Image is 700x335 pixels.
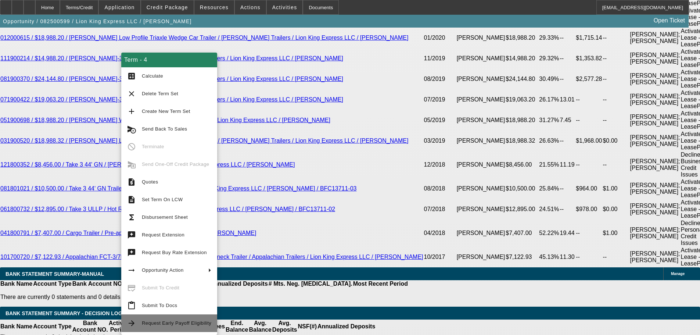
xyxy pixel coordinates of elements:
td: $964.00 [575,178,602,199]
a: 101700720 / $7,122.93 / Appalachian FCT-3/7K-43PS Pro Grade Two Truck Gooseneck Trailer / Appalac... [0,254,423,260]
a: 051900698 / $18,988.20 / [PERSON_NAME] W50LP / [PERSON_NAME] Trailers / Lion King Express LLC / [... [0,117,330,123]
td: -- [560,178,576,199]
td: 07/2019 [424,89,456,110]
td: -- [602,151,629,178]
td: [PERSON_NAME] [456,28,506,48]
td: 29.33% [539,28,559,48]
a: 012000615 / $18,988.20 / [PERSON_NAME] Low Profile Triaxle Wedge Car Trailer / [PERSON_NAME] Trai... [0,35,408,41]
span: Opportunity Action [142,267,184,273]
td: [PERSON_NAME]; [PERSON_NAME] [630,199,681,220]
td: 11.30 [560,247,576,267]
td: [PERSON_NAME]; [PERSON_NAME] [630,28,681,48]
td: -- [560,48,576,69]
mat-icon: functions [127,213,136,222]
th: Account Type [33,320,72,334]
td: [PERSON_NAME]; [PERSON_NAME] [630,48,681,69]
span: Submit To Docs [142,303,177,308]
a: 061800732 / $12,895.00 / Take 3 ULLP / Hot Rod Trailer Sales LLC / Lion King Express LLC / [PERSO... [0,206,335,212]
td: 08/2019 [424,69,456,89]
td: 29.32% [539,48,559,69]
th: Bank Account NO. [72,280,124,288]
span: Calculate [142,73,163,79]
th: Annualized Deposits [209,280,268,288]
td: -- [602,48,629,69]
td: -- [602,69,629,89]
span: Request Early Payoff Eligibility [142,320,211,326]
td: 52.22% [539,220,559,247]
th: NSF(#) [297,320,317,334]
td: $0.00 [602,199,629,220]
td: $978.00 [575,199,602,220]
mat-icon: add [127,107,136,116]
th: Bank Account NO. [72,320,108,334]
td: 11/2019 [424,48,456,69]
td: $1,715.14 [575,28,602,48]
th: Avg. Balance [248,320,272,334]
th: End. Balance [225,320,248,334]
td: [PERSON_NAME] [456,151,506,178]
td: [PERSON_NAME]; [PERSON_NAME] [630,69,681,89]
th: Activity Period [108,320,130,334]
td: -- [575,89,602,110]
td: 05/2019 [424,110,456,131]
td: -- [560,28,576,48]
span: Credit Package [147,4,188,10]
span: Application [104,4,134,10]
td: 21.55% [539,151,559,178]
mat-icon: cancel_schedule_send [127,125,136,133]
span: BANK STATEMENT SUMMARY-MANUAL [6,271,104,277]
td: 25.84% [539,178,559,199]
th: Annualized Deposits [317,320,376,334]
td: $14,988.20 [505,48,539,69]
span: Request Extension [142,232,184,238]
a: 081900370 / $24,144.80 / [PERSON_NAME]-3/7K-50LPS / [PERSON_NAME] Trailers / Lion King Express LL... [0,76,343,82]
td: $1.00 [602,220,629,247]
td: [PERSON_NAME]; [PERSON_NAME] [630,89,681,110]
mat-icon: calculate [127,72,136,81]
td: [PERSON_NAME] [456,110,506,131]
td: -- [602,28,629,48]
span: Activities [272,4,297,10]
mat-icon: arrow_forward [127,319,136,328]
mat-icon: description [127,195,136,204]
td: [PERSON_NAME]; [PERSON_NAME] [630,220,681,247]
td: $24,144.80 [505,69,539,89]
span: Manage [671,272,685,276]
button: Activities [267,0,303,14]
td: [PERSON_NAME] [456,220,506,247]
td: 7.45 [560,110,576,131]
button: Application [99,0,140,14]
td: -- [575,151,602,178]
span: Create New Term Set [142,108,190,114]
td: 19.44 [560,220,576,247]
td: -- [560,69,576,89]
mat-icon: arrow_right_alt [127,266,136,275]
td: -- [602,247,629,267]
mat-icon: try [127,231,136,239]
td: 26.63% [539,131,559,151]
div: Term - 4 [121,53,217,67]
td: 30.49% [539,69,559,89]
td: 26.17% [539,89,559,110]
td: $1,968.00 [575,131,602,151]
td: [PERSON_NAME]; [PERSON_NAME] [630,247,681,267]
td: [PERSON_NAME] [456,48,506,69]
td: 10/2017 [424,247,456,267]
td: [PERSON_NAME]; [PERSON_NAME] [630,131,681,151]
td: [PERSON_NAME]; [PERSON_NAME] [630,110,681,131]
td: $1,353.82 [575,48,602,69]
th: Avg. Deposits [272,320,298,334]
th: Most Recent Period [353,280,408,288]
span: Opportunity / 082500599 / Lion King Express LLC / [PERSON_NAME] [3,18,192,24]
td: $1.00 [602,178,629,199]
span: Send Back To Sales [142,126,187,132]
p: There are currently 0 statements and 0 details entered on this opportunity [0,294,408,300]
button: Resources [194,0,234,14]
td: -- [575,247,602,267]
a: 121800352 / $8,456.00 / Take 3 44' GN / [PERSON_NAME] Trailers / Lion King Express LLC / [PERSON_... [0,161,295,168]
a: Open Ticket [651,14,688,27]
td: $18,988.32 [505,131,539,151]
td: -- [575,220,602,247]
td: $7,407.00 [505,220,539,247]
td: [PERSON_NAME]; [PERSON_NAME] [630,151,681,178]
